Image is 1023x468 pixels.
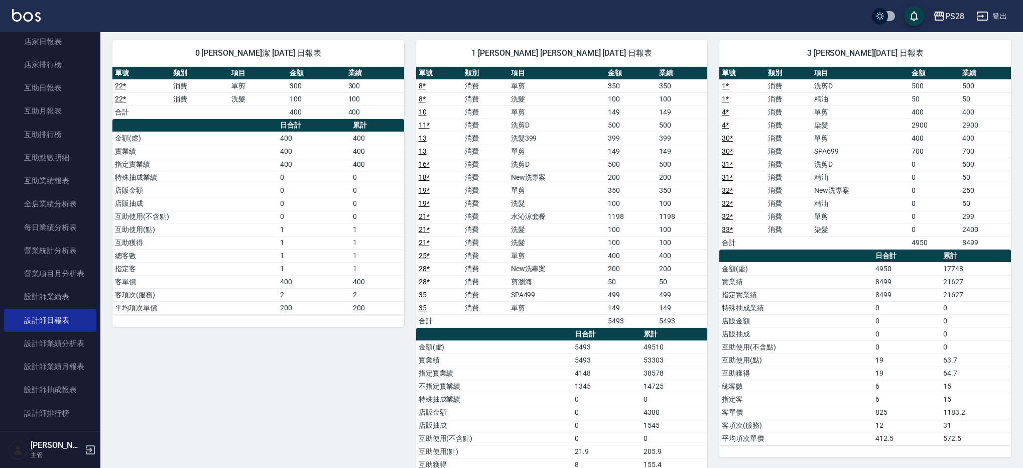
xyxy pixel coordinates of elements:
td: 1 [350,223,404,236]
a: 35 [419,304,427,312]
td: 350 [605,79,656,92]
td: 12 [873,419,941,432]
td: 4950 [873,262,941,275]
a: 全店業績分析表 [4,192,96,215]
th: 類別 [765,67,812,80]
td: 消費 [462,275,508,288]
td: 0 [873,314,941,327]
td: 消費 [462,249,508,262]
a: 13 [419,134,427,142]
td: 消費 [462,236,508,249]
td: 500 [657,158,708,171]
td: 2900 [960,119,1011,132]
td: 400 [278,275,350,288]
td: 399 [657,132,708,145]
td: 400 [350,275,404,288]
th: 金額 [605,67,656,80]
td: 平均項次單價 [112,301,278,314]
th: 累計 [641,328,707,341]
td: 500 [605,158,656,171]
button: save [904,6,924,26]
a: 營業項目月分析表 [4,262,96,285]
td: 200 [350,301,404,314]
td: 2400 [960,223,1011,236]
table: a dense table [112,67,404,119]
td: 0 [572,393,641,406]
td: 499 [657,288,708,301]
td: 店販金額 [112,184,278,197]
td: 50 [657,275,708,288]
td: 洗剪D [508,158,606,171]
td: 53303 [641,354,707,367]
td: 洗髮 [229,92,287,105]
td: 0 [873,301,941,314]
th: 項目 [812,67,909,80]
td: 100 [605,92,656,105]
td: 消費 [462,210,508,223]
td: 消費 [765,223,812,236]
td: 400 [657,249,708,262]
td: 金額(虛) [416,340,572,354]
td: 消費 [171,92,229,105]
td: 2 [350,288,404,301]
td: 消費 [765,197,812,210]
td: 互助獲得 [719,367,873,380]
td: 100 [605,236,656,249]
td: 金額(虛) [112,132,278,145]
td: 水沁涼套餐 [508,210,606,223]
td: 0 [350,210,404,223]
td: 8499 [873,288,941,301]
td: 50 [605,275,656,288]
td: 5493 [605,314,656,327]
td: 700 [960,145,1011,158]
td: 1183.2 [941,406,1011,419]
a: 13 [419,147,427,155]
button: PS28 [929,6,968,27]
table: a dense table [112,119,404,315]
th: 業績 [657,67,708,80]
td: 0 [941,301,1011,314]
th: 類別 [462,67,508,80]
td: 0 [941,327,1011,340]
td: 1 [350,236,404,249]
td: 21627 [941,275,1011,288]
td: 8499 [960,236,1011,249]
td: 洗剪D [812,158,909,171]
td: 洗髮 [508,197,606,210]
td: 8499 [873,275,941,288]
td: 洗剪D [508,119,606,132]
th: 日合計 [572,328,641,341]
td: 消費 [462,132,508,145]
td: 49510 [641,340,707,354]
td: 0 [909,197,960,210]
td: 消費 [462,223,508,236]
td: 100 [605,223,656,236]
td: 單剪 [508,301,606,314]
td: 500 [960,158,1011,171]
td: 0 [909,184,960,197]
td: 400 [605,249,656,262]
th: 單號 [416,67,462,80]
td: 200 [605,171,656,184]
td: 總客數 [112,249,278,262]
td: 6 [873,393,941,406]
td: New洗專案 [508,171,606,184]
a: 每日業績分析表 [4,216,96,239]
td: 149 [605,145,656,158]
td: 21627 [941,288,1011,301]
td: 互助使用(點) [719,354,873,367]
td: 0 [350,197,404,210]
td: 31 [941,419,1011,432]
td: 4148 [572,367,641,380]
td: 店販抽成 [112,197,278,210]
td: 指定實業績 [416,367,572,380]
td: 精油 [812,197,909,210]
td: 指定客 [112,262,278,275]
td: 400 [278,132,350,145]
th: 累計 [941,250,1011,263]
td: 149 [605,301,656,314]
td: 100 [287,92,345,105]
td: 消費 [765,119,812,132]
span: 1 [PERSON_NAME] [PERSON_NAME] [DATE] 日報表 [428,48,696,58]
td: 500 [657,119,708,132]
